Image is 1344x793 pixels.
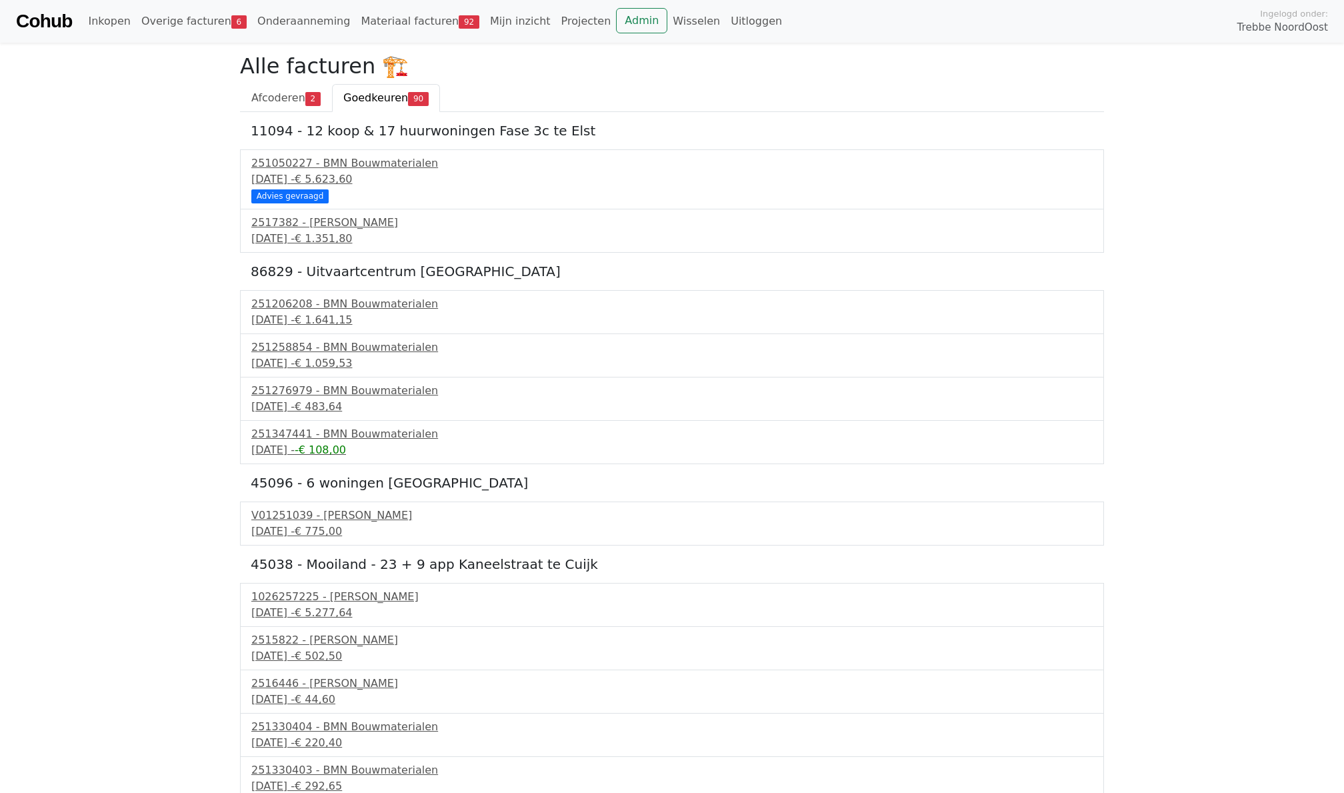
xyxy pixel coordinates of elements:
[295,780,342,792] span: € 292,65
[251,296,1093,328] a: 251206208 - BMN Bouwmaterialen[DATE] -€ 1.641,15
[295,606,353,619] span: € 5.277,64
[295,525,342,538] span: € 775,00
[252,8,355,35] a: Onderaanneming
[667,8,725,35] a: Wisselen
[251,383,1093,415] a: 251276979 - BMN Bouwmaterialen[DATE] -€ 483,64
[251,171,1093,187] div: [DATE] -
[251,296,1093,312] div: 251206208 - BMN Bouwmaterialen
[556,8,617,35] a: Projecten
[295,400,342,413] span: € 483,64
[343,91,408,104] span: Goedkeuren
[251,589,1093,621] a: 1026257225 - [PERSON_NAME][DATE] -€ 5.277,64
[240,84,332,112] a: Afcoderen2
[251,648,1093,664] div: [DATE] -
[295,693,335,706] span: € 44,60
[251,605,1093,621] div: [DATE] -
[251,231,1093,247] div: [DATE] -
[295,313,353,326] span: € 1.641,15
[251,339,1093,371] a: 251258854 - BMN Bouwmaterialen[DATE] -€ 1.059,53
[136,8,252,35] a: Overige facturen6
[332,84,440,112] a: Goedkeuren90
[251,339,1093,355] div: 251258854 - BMN Bouwmaterialen
[295,357,353,369] span: € 1.059,53
[251,189,329,203] div: Advies gevraagd
[459,15,479,29] span: 92
[251,735,1093,751] div: [DATE] -
[251,632,1093,664] a: 2515822 - [PERSON_NAME][DATE] -€ 502,50
[295,444,346,456] span: -€ 108,00
[251,692,1093,708] div: [DATE] -
[251,91,305,104] span: Afcoderen
[251,426,1093,458] a: 251347441 - BMN Bouwmaterialen[DATE] --€ 108,00
[251,676,1093,708] a: 2516446 - [PERSON_NAME][DATE] -€ 44,60
[231,15,247,29] span: 6
[725,8,787,35] a: Uitloggen
[16,5,72,37] a: Cohub
[408,92,429,105] span: 90
[251,155,1093,201] a: 251050227 - BMN Bouwmaterialen[DATE] -€ 5.623,60 Advies gevraagd
[251,589,1093,605] div: 1026257225 - [PERSON_NAME]
[251,123,1093,139] h5: 11094 - 12 koop & 17 huurwoningen Fase 3c te Elst
[251,632,1093,648] div: 2515822 - [PERSON_NAME]
[251,383,1093,399] div: 251276979 - BMN Bouwmaterialen
[251,719,1093,735] div: 251330404 - BMN Bouwmaterialen
[251,355,1093,371] div: [DATE] -
[240,53,1104,79] h2: Alle facturen 🏗️
[305,92,321,105] span: 2
[251,762,1093,778] div: 251330403 - BMN Bouwmaterialen
[251,508,1093,524] div: V01251039 - [PERSON_NAME]
[251,475,1093,491] h5: 45096 - 6 woningen [GEOGRAPHIC_DATA]
[295,173,353,185] span: € 5.623,60
[295,650,342,662] span: € 502,50
[295,232,353,245] span: € 1.351,80
[251,676,1093,692] div: 2516446 - [PERSON_NAME]
[1260,7,1328,20] span: Ingelogd onder:
[295,736,342,749] span: € 220,40
[251,155,1093,171] div: 251050227 - BMN Bouwmaterialen
[251,556,1093,572] h5: 45038 - Mooiland - 23 + 9 app Kaneelstraat te Cuijk
[251,442,1093,458] div: [DATE] -
[251,508,1093,540] a: V01251039 - [PERSON_NAME][DATE] -€ 775,00
[485,8,556,35] a: Mijn inzicht
[251,215,1093,231] div: 2517382 - [PERSON_NAME]
[251,426,1093,442] div: 251347441 - BMN Bouwmaterialen
[355,8,485,35] a: Materiaal facturen92
[251,215,1093,247] a: 2517382 - [PERSON_NAME][DATE] -€ 1.351,80
[1237,20,1328,35] span: Trebbe NoordOost
[251,719,1093,751] a: 251330404 - BMN Bouwmaterialen[DATE] -€ 220,40
[251,399,1093,415] div: [DATE] -
[616,8,667,33] a: Admin
[251,524,1093,540] div: [DATE] -
[251,263,1093,279] h5: 86829 - Uitvaartcentrum [GEOGRAPHIC_DATA]
[83,8,135,35] a: Inkopen
[251,312,1093,328] div: [DATE] -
